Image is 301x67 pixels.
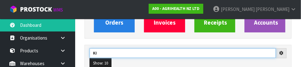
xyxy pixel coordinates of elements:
[221,6,255,12] span: [PERSON_NAME]
[9,5,17,13] img: cube-alt.png
[204,3,227,26] span: View Receipts
[105,3,123,26] span: View Orders
[149,4,203,14] a: A00 - AGRIHEALTH NZ LTD
[90,48,276,58] input: Search clients
[256,6,289,12] span: [PERSON_NAME]
[20,5,52,13] span: ProStock
[152,6,200,11] strong: A00 - AGRIHEALTH NZ LTD
[154,3,176,26] span: View Invoices
[254,3,278,26] span: View Accounts
[53,7,63,13] small: WMS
